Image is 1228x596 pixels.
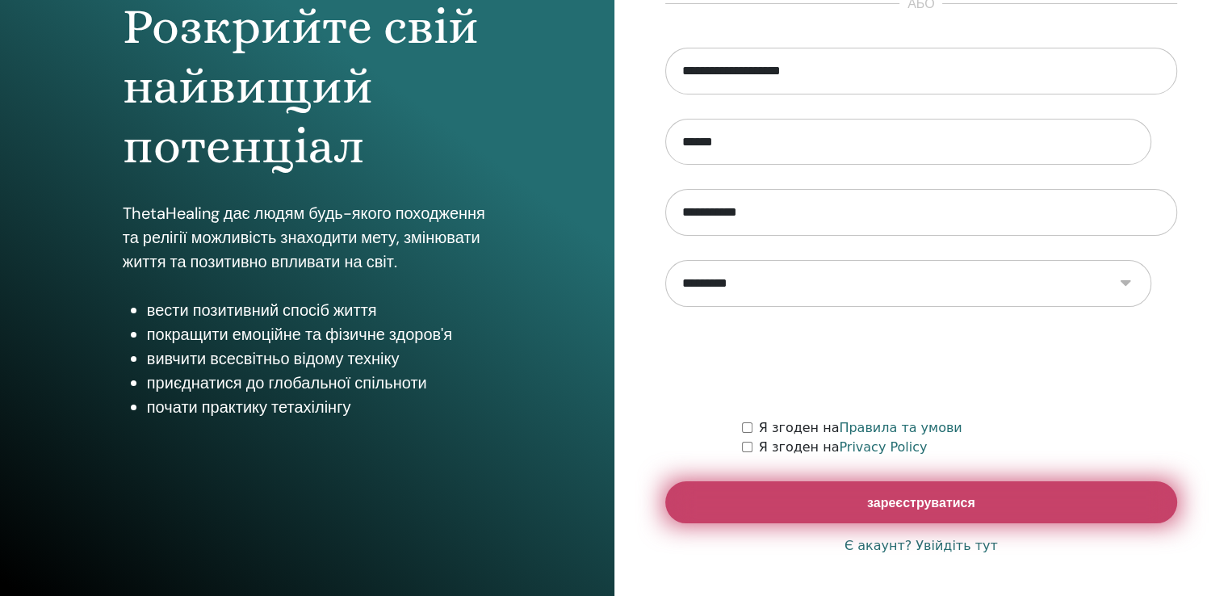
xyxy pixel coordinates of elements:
[845,536,998,556] a: Є акаунт? Увійдіть тут
[839,420,962,435] a: Правила та умови
[759,418,962,438] label: Я згоден на
[798,331,1044,394] iframe: reCAPTCHA
[147,395,492,419] li: почати практику тетахілінгу
[759,438,928,457] label: Я згоден на
[839,439,927,455] a: Privacy Policy
[147,322,492,346] li: покращити емоційне та фізичне здоров'я
[867,494,975,511] span: зареєструватися
[147,371,492,395] li: приєднатися до глобальної спільноти
[147,298,492,322] li: вести позитивний спосіб життя
[147,346,492,371] li: вивчити всесвітньо відому техніку
[665,481,1178,523] button: зареєструватися
[123,201,492,274] p: ThetaHealing дає людям будь-якого походження та релігії можливість знаходити мету, змінювати житт...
